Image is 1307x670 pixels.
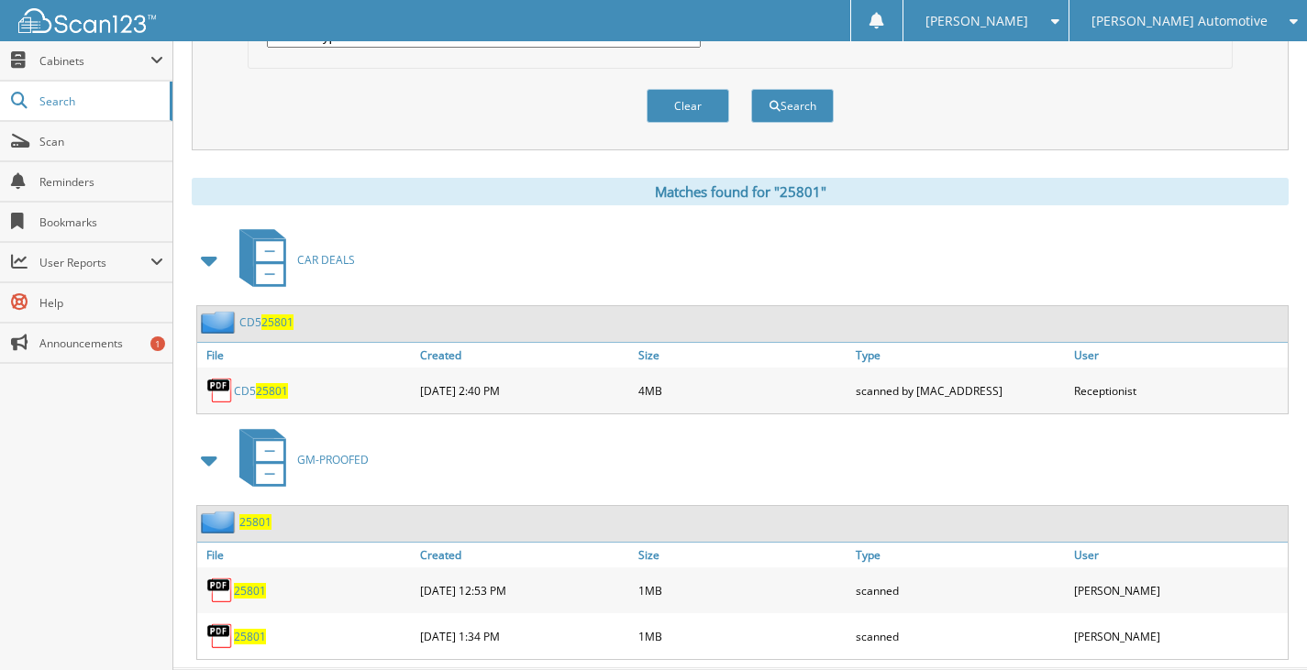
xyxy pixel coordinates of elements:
div: scanned [851,618,1069,654]
a: CAR DEALS [228,224,355,296]
div: [PERSON_NAME] [1069,572,1288,609]
a: 25801 [234,629,266,644]
div: 4MB [634,372,852,409]
span: Reminders [39,174,163,190]
a: File [197,543,415,567]
span: Cabinets [39,53,150,69]
span: Search [39,93,161,109]
a: File [197,343,415,368]
a: Type [851,343,1069,368]
div: [DATE] 1:34 PM [415,618,634,654]
img: PDF.png [206,622,234,650]
a: Created [415,343,634,368]
button: Clear [647,89,729,123]
a: Size [634,343,852,368]
span: Scan [39,134,163,149]
div: 1 [150,336,165,351]
div: 1MB [634,618,852,654]
span: 25801 [261,314,294,330]
a: Created [415,543,634,567]
div: [DATE] 2:40 PM [415,372,634,409]
div: scanned [851,572,1069,609]
div: Matches found for "25801" [192,178,1289,205]
a: Type [851,543,1069,567]
div: [DATE] 12:53 PM [415,572,634,609]
div: scanned by [MAC_ADDRESS] [851,372,1069,409]
div: Receptionist [1069,372,1288,409]
img: folder2.png [201,311,239,334]
span: [PERSON_NAME] [925,16,1028,27]
a: User [1069,543,1288,567]
div: 1MB [634,572,852,609]
img: PDF.png [206,377,234,404]
img: PDF.png [206,577,234,604]
span: Announcements [39,335,163,351]
a: CD525801 [234,383,288,399]
div: [PERSON_NAME] [1069,618,1288,654]
a: Size [634,543,852,567]
span: 25801 [256,383,288,399]
a: 25801 [234,583,266,599]
span: User Reports [39,255,150,270]
span: GM-PROOFED [297,452,369,467]
span: [PERSON_NAME] Automotive [1091,16,1268,27]
a: CD525801 [239,314,294,330]
a: 25801 [239,514,271,530]
a: User [1069,343,1288,368]
a: GM-PROOFED [228,423,369,496]
span: CAR DEALS [297,252,355,268]
button: Search [751,89,834,123]
img: scan123-logo-white.svg [18,8,156,33]
span: Bookmarks [39,214,163,230]
span: Help [39,295,163,311]
img: folder2.png [201,511,239,533]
